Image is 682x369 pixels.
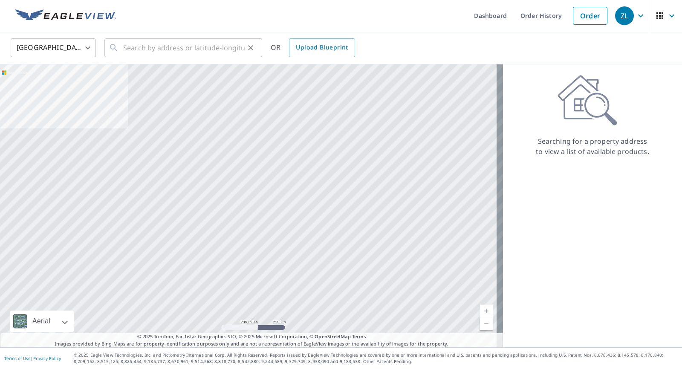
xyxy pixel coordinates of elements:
span: Upload Blueprint [296,42,348,53]
p: Searching for a property address to view a list of available products. [535,136,650,157]
div: ZL [615,6,634,25]
a: Terms of Use [4,355,31,361]
p: © 2025 Eagle View Technologies, Inc. and Pictometry International Corp. All Rights Reserved. Repo... [74,352,678,365]
div: Aerial [10,311,74,332]
span: © 2025 TomTom, Earthstar Geographics SIO, © 2025 Microsoft Corporation, © [137,333,366,340]
a: Upload Blueprint [289,38,355,57]
a: Privacy Policy [33,355,61,361]
div: [GEOGRAPHIC_DATA] [11,36,96,60]
input: Search by address or latitude-longitude [123,36,245,60]
a: Order [573,7,607,25]
a: OpenStreetMap [315,333,350,340]
div: OR [271,38,355,57]
button: Clear [245,42,257,54]
p: | [4,356,61,361]
a: Current Level 5, Zoom Out [480,317,493,330]
a: Terms [352,333,366,340]
img: EV Logo [15,9,116,22]
div: Aerial [30,311,53,332]
a: Current Level 5, Zoom In [480,305,493,317]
